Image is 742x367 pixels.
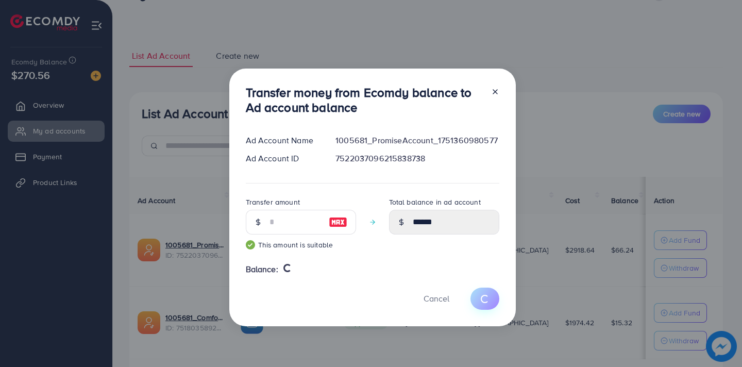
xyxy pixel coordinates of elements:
label: Total balance in ad account [389,197,481,207]
button: Cancel [411,288,462,310]
div: 1005681_PromiseAccount_1751360980577 [327,135,507,146]
div: 7522037096215838738 [327,153,507,164]
label: Transfer amount [246,197,300,207]
img: image [329,216,347,228]
div: Ad Account ID [238,153,328,164]
small: This amount is suitable [246,240,356,250]
span: Cancel [424,293,449,304]
h3: Transfer money from Ecomdy balance to Ad account balance [246,85,483,115]
span: Balance: [246,263,278,275]
div: Ad Account Name [238,135,328,146]
img: guide [246,240,255,249]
